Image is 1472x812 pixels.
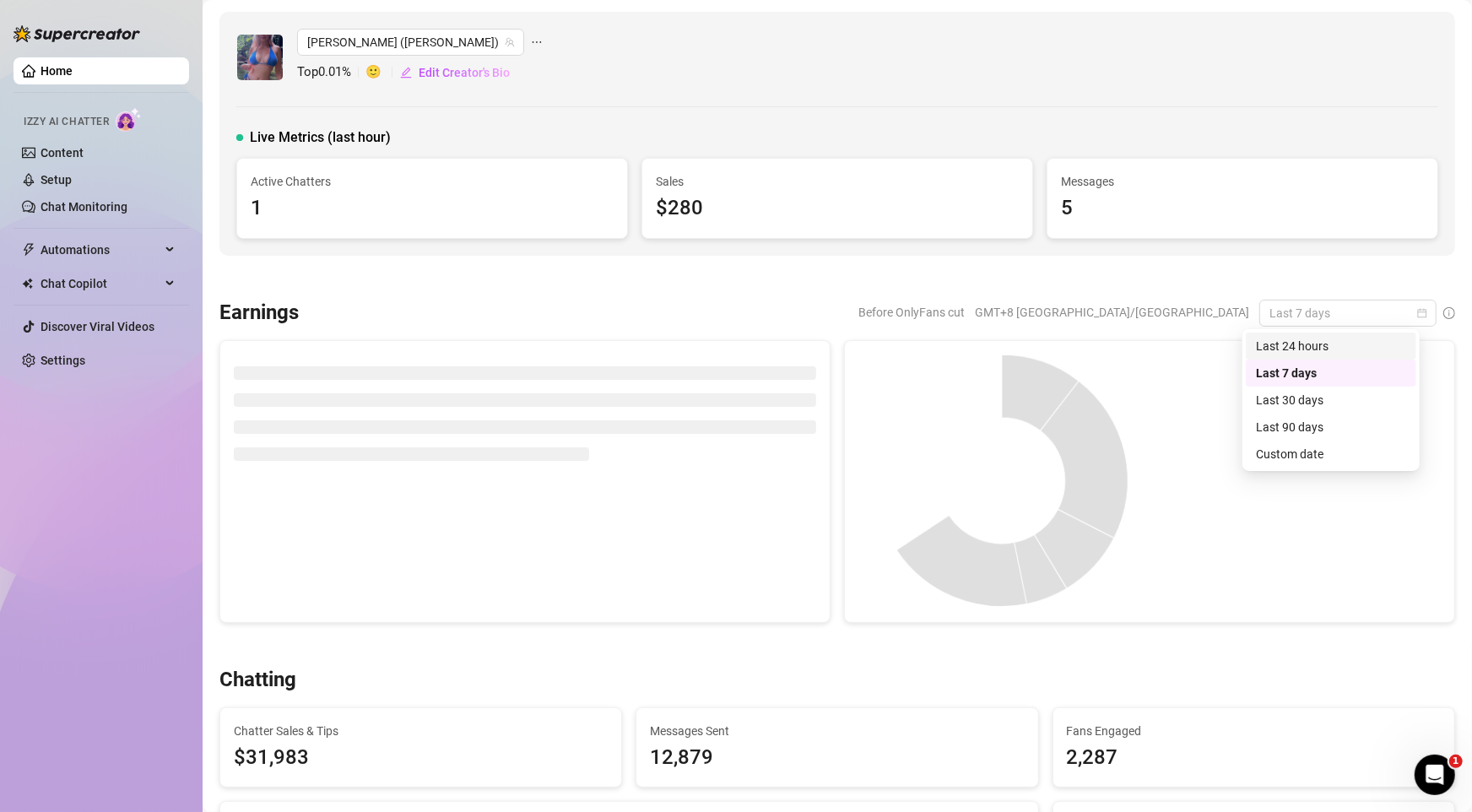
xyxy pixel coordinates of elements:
[116,107,142,132] img: AI Chatter
[307,30,514,55] span: Jaylie (jaylietori)
[531,29,543,56] span: ellipsis
[975,300,1249,325] span: GMT+8 [GEOGRAPHIC_DATA]/[GEOGRAPHIC_DATA]
[365,62,399,83] span: 🙂
[1246,441,1416,468] div: Custom date
[656,192,1019,225] div: $280
[251,172,614,191] span: Active Chatters
[297,62,365,83] span: Top 0.01 %
[24,114,109,130] span: Izzy AI Chatter
[1449,755,1463,768] span: 1
[41,270,160,297] span: Chat Copilot
[419,66,510,79] span: Edit Creator's Bio
[234,742,608,774] span: $31,983
[41,236,160,263] span: Automations
[1256,418,1406,436] div: Last 90 days
[219,300,299,327] h3: Earnings
[250,127,391,148] span: Live Metrics (last hour)
[656,172,1019,191] span: Sales
[1246,333,1416,360] div: Last 24 hours
[1067,722,1441,740] span: Fans Engaged
[1061,172,1424,191] span: Messages
[1415,755,1455,795] iframe: Intercom live chat
[14,25,140,42] img: logo-BBDzfeDw.svg
[1246,387,1416,414] div: Last 30 days
[1256,337,1406,355] div: Last 24 hours
[1067,742,1441,774] div: 2,287
[22,278,33,290] img: Chat Copilot
[400,67,412,78] span: edit
[41,64,73,78] a: Home
[1269,300,1426,326] span: Last 7 days
[251,192,614,225] div: 1
[1246,360,1416,387] div: Last 7 days
[234,722,608,740] span: Chatter Sales & Tips
[41,200,127,214] a: Chat Monitoring
[41,146,84,160] a: Content
[219,667,296,694] h3: Chatting
[1256,391,1406,409] div: Last 30 days
[41,320,154,333] a: Discover Viral Videos
[1417,308,1427,318] span: calendar
[399,59,511,86] button: Edit Creator's Bio
[1246,414,1416,441] div: Last 90 days
[41,354,85,367] a: Settings
[1256,445,1406,463] div: Custom date
[41,173,72,187] a: Setup
[1443,307,1455,319] span: info-circle
[505,37,515,47] span: team
[650,742,1024,774] div: 12,879
[1061,192,1424,225] div: 5
[1256,364,1406,382] div: Last 7 days
[650,722,1024,740] span: Messages Sent
[858,300,965,325] span: Before OnlyFans cut
[22,243,35,257] span: thunderbolt
[237,35,283,80] img: Jaylie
